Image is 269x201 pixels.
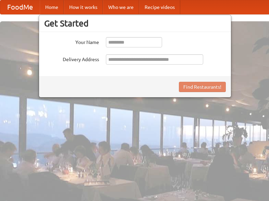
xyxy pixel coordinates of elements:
[44,37,99,46] label: Your Name
[103,0,139,14] a: Who we are
[139,0,180,14] a: Recipe videos
[44,54,99,63] label: Delivery Address
[40,0,64,14] a: Home
[44,18,226,29] h3: Get Started
[179,82,226,92] button: Find Restaurants!
[0,0,40,14] a: FoodMe
[64,0,103,14] a: How it works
